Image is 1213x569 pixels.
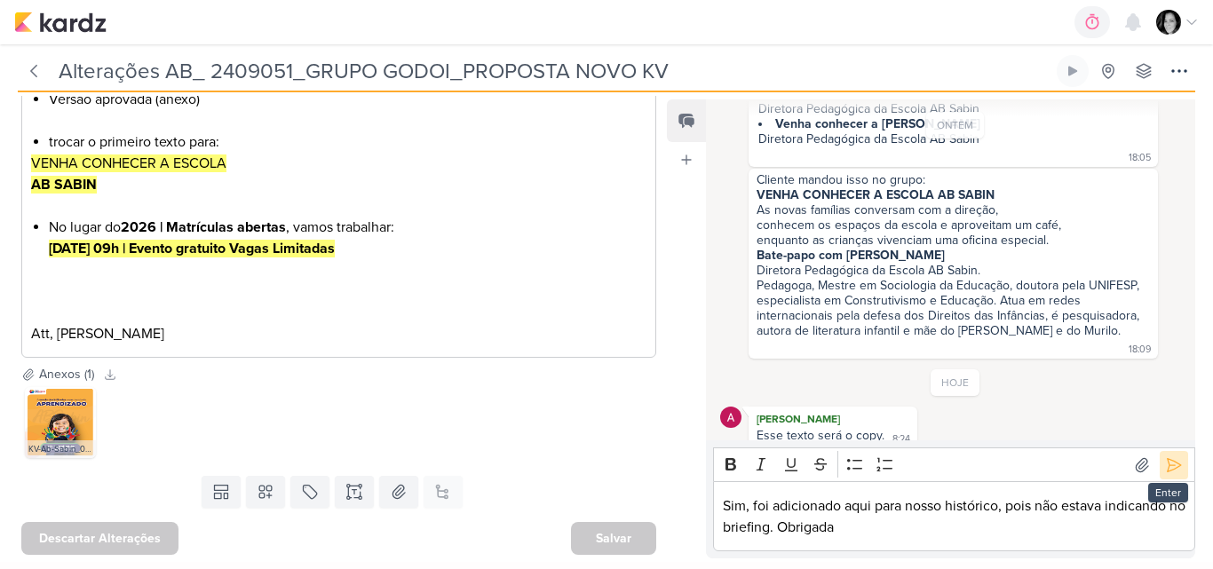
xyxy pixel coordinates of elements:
strong: [DATE] 09h | Evento gratuito Vagas Limitadas [49,240,335,257]
div: 8:24 [892,432,910,447]
div: Esse texto será o copy. [757,428,884,443]
li: Diretora Pedagógica da Escola AB Sabin [758,116,1150,146]
li: trocar o primeiro texto para: [49,131,647,153]
strong: Venha conhecer a [PERSON_NAME] [775,116,980,131]
p: Att, [PERSON_NAME] [31,323,647,344]
div: 18:09 [1129,343,1151,357]
div: Editor toolbar [713,447,1195,482]
div: KV-Ab-Sabin_03 (2).jpg [25,440,96,458]
strong: VENHA CONHECER A ESCOLA AB SABIN [757,187,995,202]
div: Ligar relógio [1066,64,1080,78]
div: As novas famílias conversam com a direção, conhecem os espaços da escola e aproveitam um café, en... [757,187,1150,248]
strong: Bate-papo com [PERSON_NAME] [757,248,945,263]
div: Anexos (1) [39,365,94,383]
p: Sim, foi adicionado aqui para nosso histórico, pois não estava indicando no briefing. Obrigada [723,495,1186,538]
li: No lugar do , vamos trabalhar: [49,217,647,259]
img: Alessandra Gomes [720,407,741,428]
input: Kard Sem Título [53,55,1053,87]
img: Renata Brandão [1156,10,1181,35]
li: Versão aprovada (anexo) [49,89,647,110]
strong: AB SABIN [31,176,97,194]
div: Editor editing area: main [713,481,1195,551]
li: Diretora Pedagógica da Escola AB Sabin [758,86,1150,116]
div: [PERSON_NAME] [752,410,914,428]
div: Diretora Pedagógica da Escola AB Sabin. Pedagoga, Mestre em Sociologia da Educação, doutora pela ... [757,248,1143,338]
div: 18:05 [1129,151,1151,165]
mark: VENHA CONHECER A ESCOLA [31,154,226,172]
div: Enter [1148,483,1188,502]
img: GswM4VmKkdfdEUaEWN3ylGNYzpSxvjvPvaGJetKg.jpg [25,387,96,458]
img: kardz.app [14,12,107,33]
strong: 2026 | Matrículas abertas [121,218,286,236]
div: Cliente mandou isso no grupo: [757,172,1150,187]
